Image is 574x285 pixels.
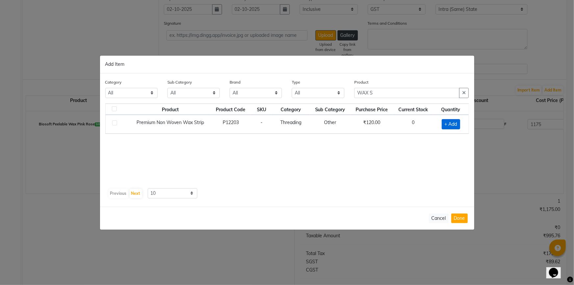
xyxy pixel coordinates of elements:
td: - [251,115,272,134]
label: Sub Category [167,79,192,85]
th: SKU [251,104,272,115]
span: Purchase Price [356,107,388,113]
th: Product [130,104,211,115]
div: Add Item [100,56,474,73]
label: Product [354,79,368,85]
button: Done [451,214,468,223]
label: Type [292,79,300,85]
td: Threading [272,115,310,134]
th: Quantity [433,104,468,115]
label: Brand [230,79,240,85]
td: Other [310,115,351,134]
label: Category [105,79,122,85]
iframe: chat widget [546,259,567,278]
th: Current Stock [393,104,433,115]
td: 0 [393,115,433,134]
button: Cancel [429,214,449,223]
td: ₹120.00 [351,115,393,134]
th: Category [272,104,310,115]
button: Next [130,189,142,198]
th: Sub Category [310,104,351,115]
th: Product Code [211,104,251,115]
td: P12203 [211,115,251,134]
td: Premium Non Woven Wax Strip [130,115,211,134]
span: + Add [442,119,460,129]
input: Search or Scan Product [354,88,460,98]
